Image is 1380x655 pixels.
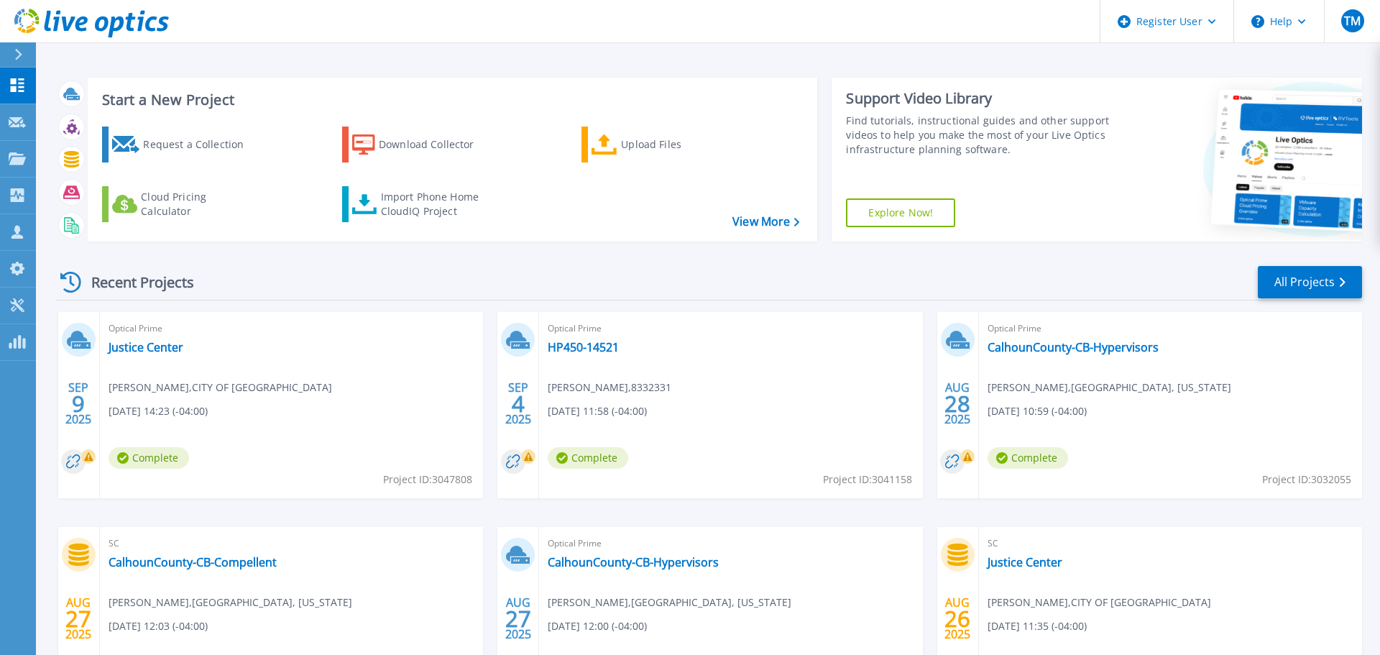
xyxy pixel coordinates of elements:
[944,592,971,645] div: AUG 2025
[846,114,1116,157] div: Find tutorials, instructional guides and other support videos to help you make the most of your L...
[102,186,262,222] a: Cloud Pricing Calculator
[944,377,971,430] div: AUG 2025
[1258,266,1362,298] a: All Projects
[548,618,647,634] span: [DATE] 12:00 (-04:00)
[621,130,736,159] div: Upload Files
[548,555,719,569] a: CalhounCounty-CB-Hypervisors
[65,377,92,430] div: SEP 2025
[988,595,1211,610] span: [PERSON_NAME] , CITY OF [GEOGRAPHIC_DATA]
[102,92,799,108] h3: Start a New Project
[383,472,472,487] span: Project ID: 3047808
[102,127,262,162] a: Request a Collection
[988,536,1353,551] span: SC
[1262,472,1351,487] span: Project ID: 3032055
[548,380,671,395] span: [PERSON_NAME] , 8332331
[988,618,1087,634] span: [DATE] 11:35 (-04:00)
[143,130,258,159] div: Request a Collection
[65,592,92,645] div: AUG 2025
[141,190,256,219] div: Cloud Pricing Calculator
[548,321,914,336] span: Optical Prime
[548,447,628,469] span: Complete
[342,127,502,162] a: Download Collector
[944,613,970,625] span: 26
[846,89,1116,108] div: Support Video Library
[109,380,332,395] span: [PERSON_NAME] , CITY OF [GEOGRAPHIC_DATA]
[109,555,277,569] a: CalhounCounty-CB-Compellent
[55,265,213,300] div: Recent Projects
[109,618,208,634] span: [DATE] 12:03 (-04:00)
[512,398,525,410] span: 4
[379,130,494,159] div: Download Collector
[109,595,352,610] span: [PERSON_NAME] , [GEOGRAPHIC_DATA], [US_STATE]
[732,215,799,229] a: View More
[109,321,474,336] span: Optical Prime
[548,595,791,610] span: [PERSON_NAME] , [GEOGRAPHIC_DATA], [US_STATE]
[988,403,1087,419] span: [DATE] 10:59 (-04:00)
[846,198,955,227] a: Explore Now!
[548,340,619,354] a: HP450-14521
[988,340,1159,354] a: CalhounCounty-CB-Hypervisors
[109,447,189,469] span: Complete
[109,340,183,354] a: Justice Center
[548,403,647,419] span: [DATE] 11:58 (-04:00)
[944,398,970,410] span: 28
[548,536,914,551] span: Optical Prime
[1344,15,1361,27] span: TM
[505,377,532,430] div: SEP 2025
[988,447,1068,469] span: Complete
[823,472,912,487] span: Project ID: 3041158
[109,536,474,551] span: SC
[988,380,1231,395] span: [PERSON_NAME] , [GEOGRAPHIC_DATA], [US_STATE]
[581,127,742,162] a: Upload Files
[65,613,91,625] span: 27
[381,190,493,219] div: Import Phone Home CloudIQ Project
[505,613,531,625] span: 27
[988,555,1062,569] a: Justice Center
[988,321,1353,336] span: Optical Prime
[109,403,208,419] span: [DATE] 14:23 (-04:00)
[505,592,532,645] div: AUG 2025
[72,398,85,410] span: 9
